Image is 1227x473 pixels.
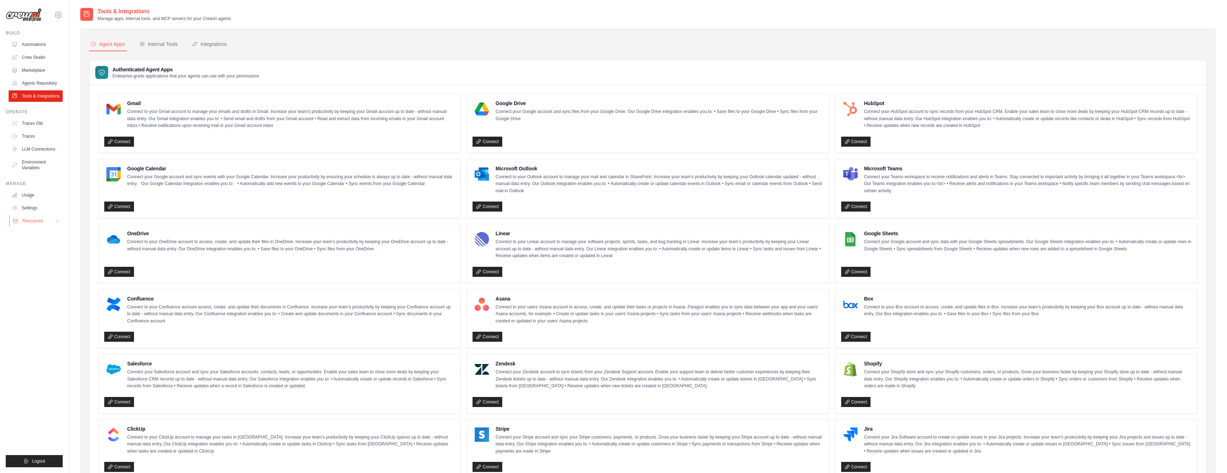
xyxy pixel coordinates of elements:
[104,397,134,407] a: Connect
[104,267,134,277] a: Connect
[841,202,871,212] a: Connect
[191,38,228,51] button: Integrations
[9,39,63,50] a: Automations
[97,7,231,16] h2: Tools & Integrations
[9,52,63,63] a: Crew Studio
[475,102,489,116] img: Google Drive Logo
[473,397,502,407] a: Connect
[127,425,455,432] h4: ClickUp
[23,218,43,224] span: Resources
[475,362,489,377] img: Zendesk Logo
[864,304,1192,318] p: Connect to your Box account to access, create, and update files in Box. Increase your team’s prod...
[864,295,1192,302] h4: Box
[473,202,502,212] a: Connect
[841,397,871,407] a: Connect
[495,100,823,107] h4: Google Drive
[192,41,227,48] div: Integrations
[475,167,489,181] img: Microsoft Outlook Logo
[9,202,63,214] a: Settings
[106,102,121,116] img: Gmail Logo
[495,238,823,260] p: Connect to your Linear account to manage your software projects, sprints, tasks, and bug tracking...
[841,462,871,472] a: Connect
[843,362,858,377] img: Shopify Logo
[864,100,1192,107] h4: HubSpot
[864,108,1192,129] p: Connect your HubSpot account to sync records from your HubSpot CRM. Enable your sales team to clo...
[9,143,63,155] a: LLM Connections
[97,16,231,22] p: Manage apps, internal tools, and MCP servers for your CrewAI agents
[32,458,45,464] span: Logout
[9,65,63,76] a: Marketplace
[89,38,126,51] button: Agent Apps
[138,38,179,51] button: Internal Tools
[106,167,121,181] img: Google Calendar Logo
[864,230,1192,237] h4: Google Sheets
[6,181,63,186] div: Manage
[127,369,455,390] p: Connect your Salesforce account and sync your Salesforce accounts, contacts, leads, or opportunit...
[104,462,134,472] a: Connect
[473,137,502,147] a: Connect
[127,304,455,325] p: Connect to your Confluence account access, create, and update their documents in Confluence. Incr...
[864,434,1192,455] p: Connect your Jira Software account to create or update issues in your Jira projects. Increase you...
[9,156,63,174] a: Environment Variables
[104,137,134,147] a: Connect
[9,90,63,102] a: Tools & Integrations
[6,8,42,22] img: Logo
[6,455,63,467] button: Logout
[841,332,871,342] a: Connect
[9,189,63,201] a: Usage
[475,297,489,312] img: Asana Logo
[843,232,858,246] img: Google Sheets Logo
[127,230,455,237] h4: OneDrive
[127,100,455,107] h4: Gmail
[495,369,823,390] p: Connect your Zendesk account to sync tickets from your Zendesk Support account. Enable your suppo...
[843,297,858,312] img: Box Logo
[6,30,63,36] div: Build
[864,425,1192,432] h4: Jira
[473,332,502,342] a: Connect
[112,66,259,73] h3: Authenticated Agent Apps
[9,215,63,227] button: Resources
[9,131,63,142] a: Traces
[106,297,121,312] img: Confluence Logo
[106,232,121,246] img: OneDrive Logo
[112,73,259,79] p: Enterprise-grade applications that your agents can use with your permissions
[127,174,455,188] p: Connect your Google account and sync events with your Google Calendar. Increase your productivity...
[495,230,823,237] h4: Linear
[106,362,121,377] img: Salesforce Logo
[9,77,63,89] a: Agents Repository
[91,41,125,48] div: Agent Apps
[864,165,1192,172] h4: Microsoft Teams
[841,267,871,277] a: Connect
[127,238,455,252] p: Connect to your OneDrive account to access, create, and update their files in OneDrive. Increase ...
[864,369,1192,390] p: Connect your Shopify store and sync your Shopify customers, orders, or products. Grow your busine...
[843,102,858,116] img: HubSpot Logo
[495,425,823,432] h4: Stripe
[473,267,502,277] a: Connect
[495,434,823,455] p: Connect your Stripe account and sync your Stripe customers, payments, or products. Grow your busi...
[6,109,63,115] div: Operate
[139,41,178,48] div: Internal Tools
[9,118,63,129] a: Traces Old
[475,427,489,442] img: Stripe Logo
[843,167,858,181] img: Microsoft Teams Logo
[127,165,455,172] h4: Google Calendar
[841,137,871,147] a: Connect
[495,304,823,325] p: Connect to your users’ Asana account to access, create, and update their tasks or projects in Asa...
[475,232,489,246] img: Linear Logo
[127,434,455,455] p: Connect to your ClickUp account to manage your tasks in [GEOGRAPHIC_DATA]. Increase your team’s p...
[495,174,823,195] p: Connect to your Outlook account to manage your mail and calendar in SharePoint. Increase your tea...
[106,427,121,442] img: ClickUp Logo
[864,360,1192,367] h4: Shopify
[843,427,858,442] img: Jira Logo
[127,360,455,367] h4: Salesforce
[495,108,823,122] p: Connect your Google account and sync files from your Google Drive. Our Google Drive integration e...
[864,238,1192,252] p: Connect your Google account and sync data with your Google Sheets spreadsheets. Our Google Sheets...
[104,332,134,342] a: Connect
[104,202,134,212] a: Connect
[127,295,455,302] h4: Confluence
[127,108,455,129] p: Connect to your Gmail account to manage your emails and drafts in Gmail. Increase your team’s pro...
[495,165,823,172] h4: Microsoft Outlook
[864,174,1192,195] p: Connect your Teams workspace to receive notifications and alerts in Teams. Stay connected to impo...
[495,295,823,302] h4: Asana
[473,462,502,472] a: Connect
